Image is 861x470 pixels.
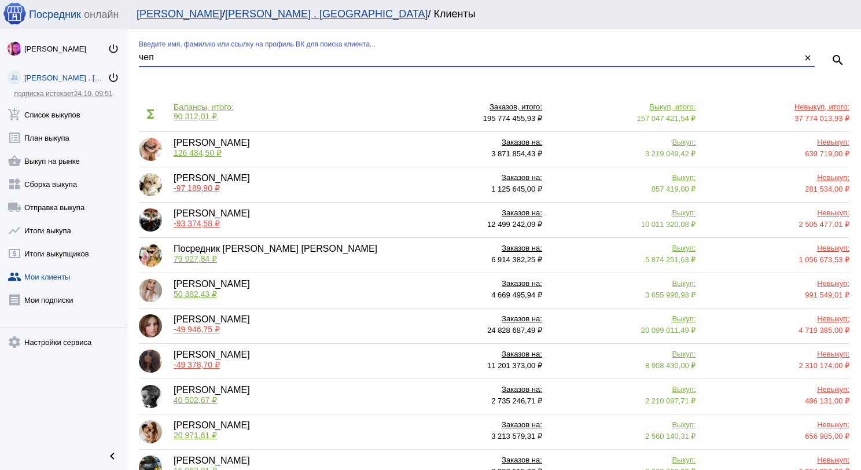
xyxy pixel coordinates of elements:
span: -93 374,58 ₽ [174,219,220,228]
span: -49 378,70 ₽ [174,360,220,369]
div: Заказов на: [400,173,542,185]
img: vd2iKW0PW-FsqLi4RmhEwsCg2KrKpVNwsQFjmPRsT4HaO-m7wc8r3lMq2bEv28q2mqI8OJVjWDK1XKAm0SGrcN3D.jpg [139,208,162,232]
input: Введите имя, фамилию или ссылку на профиль ВК для поиска клиента... [139,52,801,63]
div: Заказов на: [400,279,542,291]
span: 4 719 385,00 ₽ [799,326,849,335]
div: Заказов на: [400,456,542,467]
div: Заказов на: [400,244,542,255]
img: DswxFn8eofnO5d9PzfsTmCDDM2C084Qvq32CvNVw8c0JajYaOrZz5JYWNrj--7e93YPZXg.jpg [139,350,162,373]
img: 9bX9eWR0xDgCiTIhQTzpvXJIoeDPQLXe9CHnn3Gs1PGb3J-goD_dDXIagjGUYbFRmMTp9d7qhpcK6TVyPhbmsz2d.jpg [139,385,162,408]
span: 10 011 320,08 ₽ [641,220,696,229]
div: Выкуп: [554,279,696,291]
div: Посредник [PERSON_NAME] [PERSON_NAME] [174,244,377,267]
div: Невыкуп: [707,385,849,396]
span: Посредник [29,9,81,21]
img: agXHbgWjdglQAPV2bmEmZrZWCF5D1J0RJ6nZbqvAduh9CEucqqhCPMtcpGUDzPmI1CkRU4HWC32hhunc3p_a2rVu.jpg [139,138,162,161]
div: Невыкуп: [707,314,849,326]
mat-icon: widgets [8,177,21,191]
span: 857 419,00 ₽ [652,185,696,193]
mat-icon: close [803,53,812,63]
span: 1 056 673,53 ₽ [799,255,849,264]
div: Выкуп: [554,420,696,432]
img: apple-icon-60x60.png [3,2,26,25]
mat-icon: group [8,270,21,284]
span: 3 655 998,93 ₽ [645,291,696,299]
span: 8 908 430,00 ₽ [645,361,696,370]
div: Невыкуп: [707,420,849,432]
img: e78SHcMQxUdyZPSmMuqhNNSihG5qwqpCvo9g4MOCF4FTeRBVJFDFa5Ue9I0hMuL5lN3RLiAO5xl6ZtzinHj_WwJj.jpg [139,420,162,443]
div: Выкуп: [554,385,696,396]
div: Заказов на: [400,208,542,220]
img: P4-tjzPoZi1IBPzh9PPFfFpe3IlnPuZpLysGmHQ4RmQPDLVGXhRy00i18QHrPKeh0gWkXFDIejsYigdrjemjCntp.jpg [139,314,162,337]
span: 2 560 140,31 ₽ [645,432,696,440]
span: 50 382,43 ₽ [174,289,217,299]
div: Выкуп: [554,138,696,149]
span: 496 131,00 ₽ [805,396,849,405]
div: Невыкуп: [707,244,849,255]
span: -97 189,90 ₽ [174,183,220,193]
div: [PERSON_NAME] . [GEOGRAPHIC_DATA] [24,74,108,82]
span: 40 502,67 ₽ [174,395,217,405]
span: 2 735 246,71 ₽ [491,396,542,405]
div: Выкуп: [554,173,696,185]
mat-icon: power_settings_new [108,72,119,83]
div: Выкуп: [554,314,696,326]
div: [PERSON_NAME] [174,350,250,373]
span: 5 874 251,63 ₽ [645,255,696,264]
span: 195 774 455,93 ₽ [483,114,542,123]
div: Заказов на: [400,350,542,361]
div: [PERSON_NAME] [174,420,250,443]
mat-icon: chevron_left [105,449,119,463]
mat-icon: functions [139,102,162,126]
span: 20 099 011,49 ₽ [641,326,696,335]
span: 6 914 382,25 ₽ [491,255,542,264]
span: 24.10, 09:51 [74,90,113,98]
span: -49 946,75 ₽ [174,325,220,334]
span: 37 774 013,93 ₽ [794,114,849,123]
mat-icon: search [831,53,845,67]
span: 157 047 421,54 ₽ [636,114,696,123]
span: 281 534,00 ₽ [805,185,849,193]
img: community_200.png [8,71,21,85]
div: Заказов на: [400,314,542,326]
span: 79 927,84 ₽ [174,254,217,263]
div: Невыкуп: [707,173,849,185]
span: 991 549,01 ₽ [805,291,849,299]
span: 2 505 477,01 ₽ [799,220,849,229]
div: Балансы, итого: [174,102,234,112]
span: 3 219 049,42 ₽ [645,149,696,158]
div: [PERSON_NAME] [174,314,250,337]
span: 126 484,50 ₽ [174,148,222,157]
div: Невыкуп: [707,456,849,467]
div: [PERSON_NAME] [174,138,250,161]
div: Заказов, итого: [400,102,542,114]
span: 24 828 687,49 ₽ [487,326,542,335]
div: Невыкуп: [707,279,849,291]
span: 90 312,01 ₽ [174,112,217,121]
img: _20Z4Mz7bL_mjHcls1WGeyI0_fAfe5WRXnvaF8V8TjPSS2yzimTma9ATbedKm4CQPqyAXi7-PjwazuoQH1zep-yL.jpg [139,173,162,196]
mat-icon: power_settings_new [108,43,119,54]
div: [PERSON_NAME] [24,45,108,53]
mat-icon: add_shopping_cart [8,108,21,122]
mat-icon: list_alt [8,131,21,145]
span: 1 125 645,00 ₽ [491,185,542,193]
div: Заказов на: [400,138,542,149]
img: 73xLq58P2BOqs-qIllg3xXCtabieAB0OMVER0XTxHpc0AjG-Rb2SSuXsq4It7hEfqgBcQNho.jpg [8,42,21,56]
span: 2 210 097,71 ₽ [645,396,696,405]
a: подписка истекает24.10, 09:51 [14,90,112,98]
mat-icon: shopping_basket [8,154,21,168]
div: [PERSON_NAME] [174,173,250,196]
div: [PERSON_NAME] [174,208,250,232]
div: Выкуп: [554,456,696,467]
span: 639 719,00 ₽ [805,149,849,158]
img: klfIT1i2k3saJfNGA6XPqTU7p5ZjdXiiDsm8fFA7nihaIQp9Knjm0Fohy3f__4ywE27KCYV1LPWaOQBexqZpekWk.jpg [139,244,162,267]
div: Выкуп: [554,208,696,220]
div: [PERSON_NAME] [174,279,250,302]
span: 3 213 579,31 ₽ [491,432,542,440]
span: 11 201 373,00 ₽ [487,361,542,370]
mat-icon: local_atm [8,247,21,260]
div: Выкуп: [554,350,696,361]
mat-icon: show_chart [8,223,21,237]
div: [PERSON_NAME] [174,385,250,408]
span: 20 971,61 ₽ [174,431,217,440]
